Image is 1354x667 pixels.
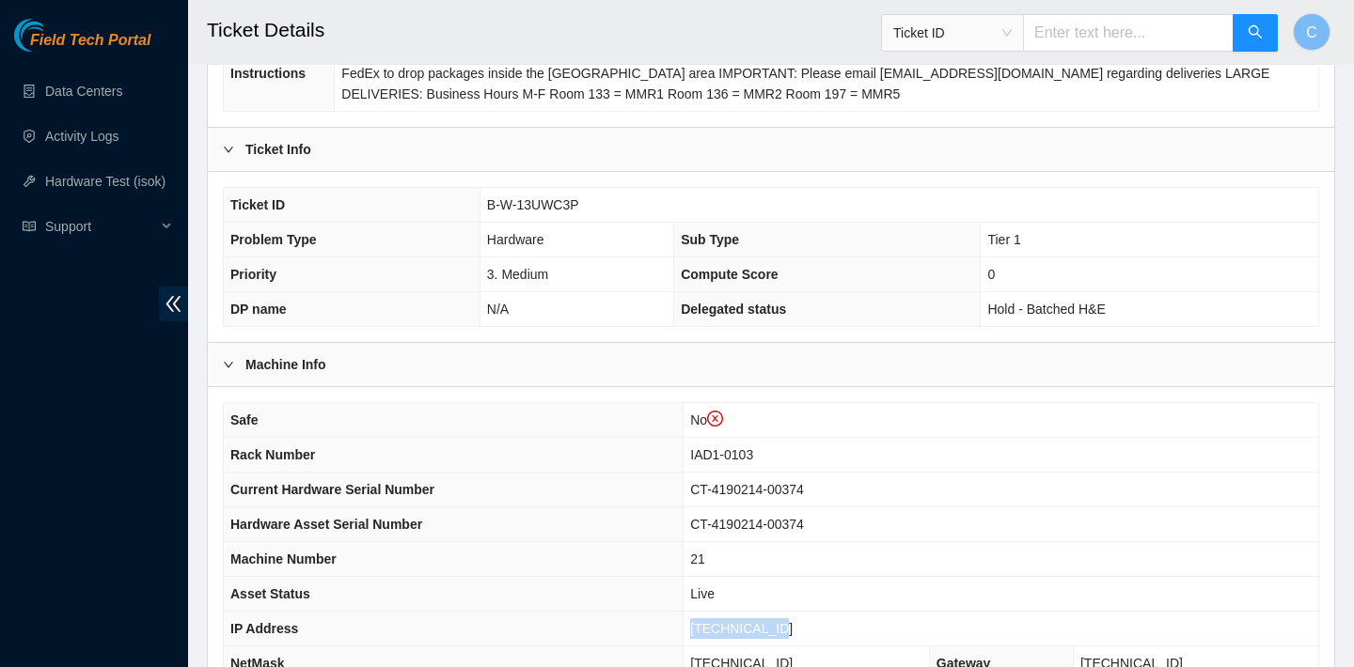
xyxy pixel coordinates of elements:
span: C [1306,21,1317,44]
span: Ticket ID [893,19,1012,47]
span: CT-4190214-00374 [690,482,804,497]
a: Hardware Test (isok) [45,174,165,189]
a: Activity Logs [45,129,119,144]
span: Hardware Asset Serial Number [230,517,422,532]
span: [TECHNICAL_ID] [690,621,793,636]
button: search [1233,14,1278,52]
a: Data Centers [45,84,122,99]
span: read [23,220,36,233]
span: No [690,412,723,427]
span: B-W-13UWC3P [487,197,579,212]
button: C [1293,13,1330,51]
div: Machine Info [208,343,1334,386]
span: DP name [230,302,287,317]
span: Priority [230,267,276,282]
span: Problem Type [230,232,317,247]
span: double-left [159,287,188,321]
span: 21 [690,551,705,566]
span: Rack Number [230,447,315,462]
span: Hold - Batched H&E [987,302,1105,317]
span: Field Tech Portal [30,32,150,50]
span: CT-4190214-00374 [690,517,804,532]
span: Machine Number [230,551,337,566]
span: search [1248,24,1263,42]
span: Delegated status [681,302,786,317]
input: Enter text here... [1023,14,1234,52]
span: Current Hardware Serial Number [230,482,434,497]
span: Tier 1 [987,232,1020,247]
span: N/A [487,302,509,317]
span: 3. Medium [487,267,548,282]
span: Sub Type [681,232,739,247]
span: Safe [230,412,259,427]
span: Compute Score [681,267,778,282]
span: right [223,359,234,370]
span: Ticket ID [230,197,285,212]
span: 0 [987,267,995,282]
span: IP Address [230,621,298,636]
span: IAD1-0103 [690,447,753,462]
div: Ticket Info [208,128,1334,171]
span: Support [45,208,156,245]
img: Akamai Technologies [14,19,95,52]
span: Asset Status [230,586,310,601]
b: Machine Info [245,354,326,375]
a: Akamai TechnologiesField Tech Portal [14,34,150,58]
b: Ticket Info [245,139,311,160]
span: Hardware [487,232,544,247]
span: Live [690,586,715,601]
span: close-circle [707,411,724,427]
span: right [223,144,234,155]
